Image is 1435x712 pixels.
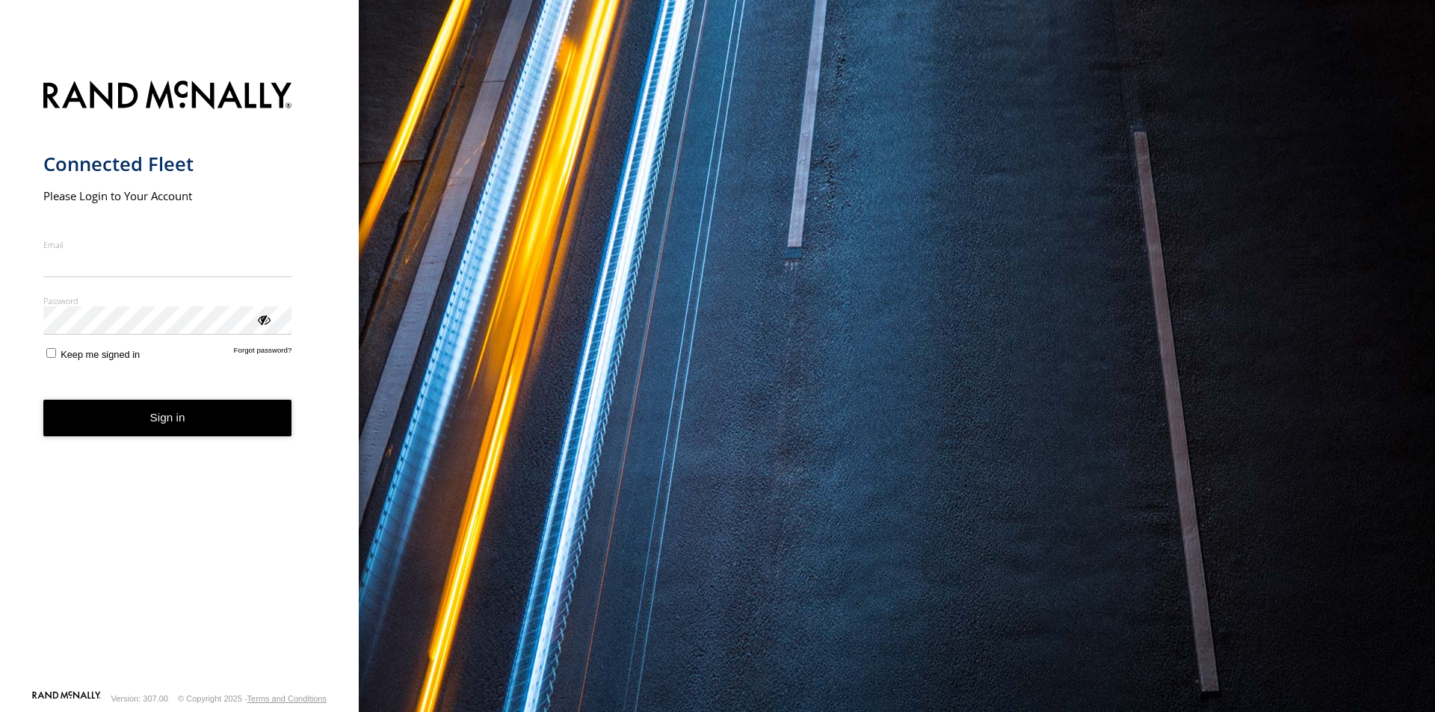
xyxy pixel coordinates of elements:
[43,188,292,203] h2: Please Login to Your Account
[46,348,56,358] input: Keep me signed in
[178,694,327,703] div: © Copyright 2025 -
[43,72,316,690] form: main
[43,239,292,250] label: Email
[43,295,292,306] label: Password
[256,312,271,326] div: ViewPassword
[111,694,168,703] div: Version: 307.00
[43,78,292,116] img: Rand McNally
[247,694,327,703] a: Terms and Conditions
[43,152,292,176] h1: Connected Fleet
[234,346,292,360] a: Forgot password?
[61,349,140,360] span: Keep me signed in
[32,691,101,706] a: Visit our Website
[43,400,292,436] button: Sign in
